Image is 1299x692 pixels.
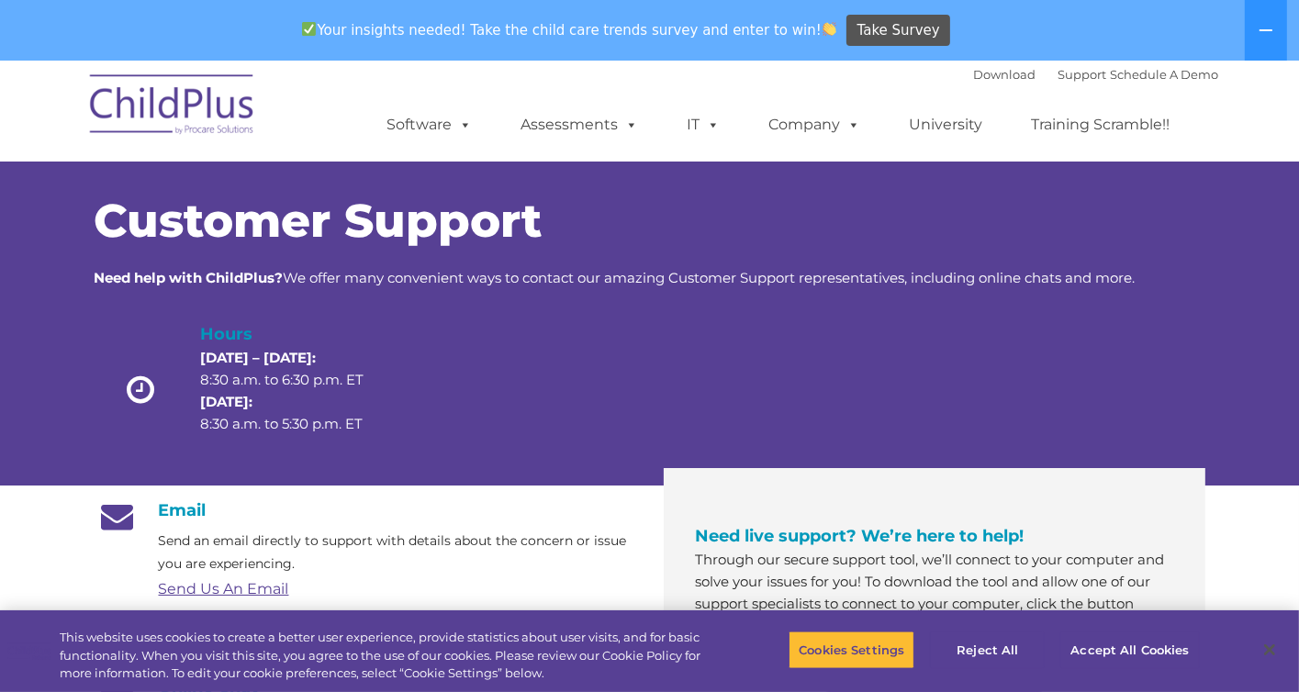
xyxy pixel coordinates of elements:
p: Through our secure support tool, we’ll connect to your computer and solve your issues for you! To... [696,549,1173,659]
span: Your insights needed! Take the child care trends survey and enter to win! [295,12,845,48]
a: Assessments [503,106,657,143]
a: Take Survey [846,15,950,47]
button: Accept All Cookies [1060,631,1199,669]
a: Send Us An Email [159,580,289,597]
img: ✅ [302,22,316,36]
p: Send an email directly to support with details about the concern or issue you are experiencing. [159,530,636,575]
span: Customer Support [95,193,543,249]
a: University [891,106,1002,143]
a: Company [751,106,879,143]
p: 8:30 a.m. to 6:30 p.m. ET 8:30 a.m. to 5:30 p.m. ET [200,347,395,435]
button: Reject All [930,631,1045,669]
a: Training Scramble!! [1013,106,1189,143]
a: Schedule A Demo [1111,67,1219,82]
h4: Hours [200,321,395,347]
a: Support [1058,67,1107,82]
strong: [DATE] – [DATE]: [200,349,316,366]
a: Download [974,67,1036,82]
a: IT [669,106,739,143]
div: This website uses cookies to create a better user experience, provide statistics about user visit... [60,629,714,683]
img: 👏 [823,22,836,36]
span: Take Survey [857,15,940,47]
span: We offer many convenient ways to contact our amazing Customer Support representatives, including ... [95,269,1136,286]
strong: [DATE]: [200,393,252,410]
a: Software [369,106,491,143]
font: | [974,67,1219,82]
strong: Need help with ChildPlus? [95,269,284,286]
h4: Email [95,500,636,520]
button: Close [1249,630,1290,670]
span: Need live support? We’re here to help! [696,526,1025,546]
button: Cookies Settings [789,631,914,669]
img: ChildPlus by Procare Solutions [81,61,264,153]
